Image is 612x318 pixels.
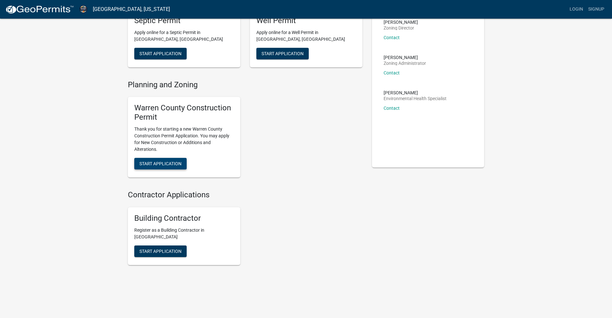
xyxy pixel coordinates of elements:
[586,3,607,15] a: Signup
[567,3,586,15] a: Login
[384,26,418,30] p: Zoning Director
[128,190,362,200] h4: Contractor Applications
[134,16,234,25] h5: Septic Permit
[128,190,362,270] wm-workflow-list-section: Contractor Applications
[139,161,182,166] span: Start Application
[256,29,356,43] p: Apply online for a Well Permit in [GEOGRAPHIC_DATA], [GEOGRAPHIC_DATA]
[79,5,88,13] img: Warren County, Iowa
[93,4,170,15] a: [GEOGRAPHIC_DATA], [US_STATE]
[139,248,182,254] span: Start Application
[262,51,304,56] span: Start Application
[384,96,447,101] p: Environmental Health Specialist
[134,103,234,122] h5: Warren County Construction Permit
[134,245,187,257] button: Start Application
[134,214,234,223] h5: Building Contractor
[384,35,400,40] a: Contact
[384,90,447,95] p: [PERSON_NAME]
[384,20,418,24] p: [PERSON_NAME]
[134,29,234,43] p: Apply online for a Septic Permit in [GEOGRAPHIC_DATA], [GEOGRAPHIC_DATA]
[128,80,362,90] h4: Planning and Zoning
[134,158,187,169] button: Start Application
[384,70,400,75] a: Contact
[134,126,234,153] p: Thank you for starting a new Warren County Construction Permit Application. You may apply for New...
[134,48,187,59] button: Start Application
[384,61,426,65] p: Zoning Administrator
[384,106,400,111] a: Contact
[139,51,182,56] span: Start Application
[256,48,309,59] button: Start Application
[384,55,426,60] p: [PERSON_NAME]
[256,16,356,25] h5: Well Permit
[134,227,234,240] p: Register as a Building Contractor in [GEOGRAPHIC_DATA]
